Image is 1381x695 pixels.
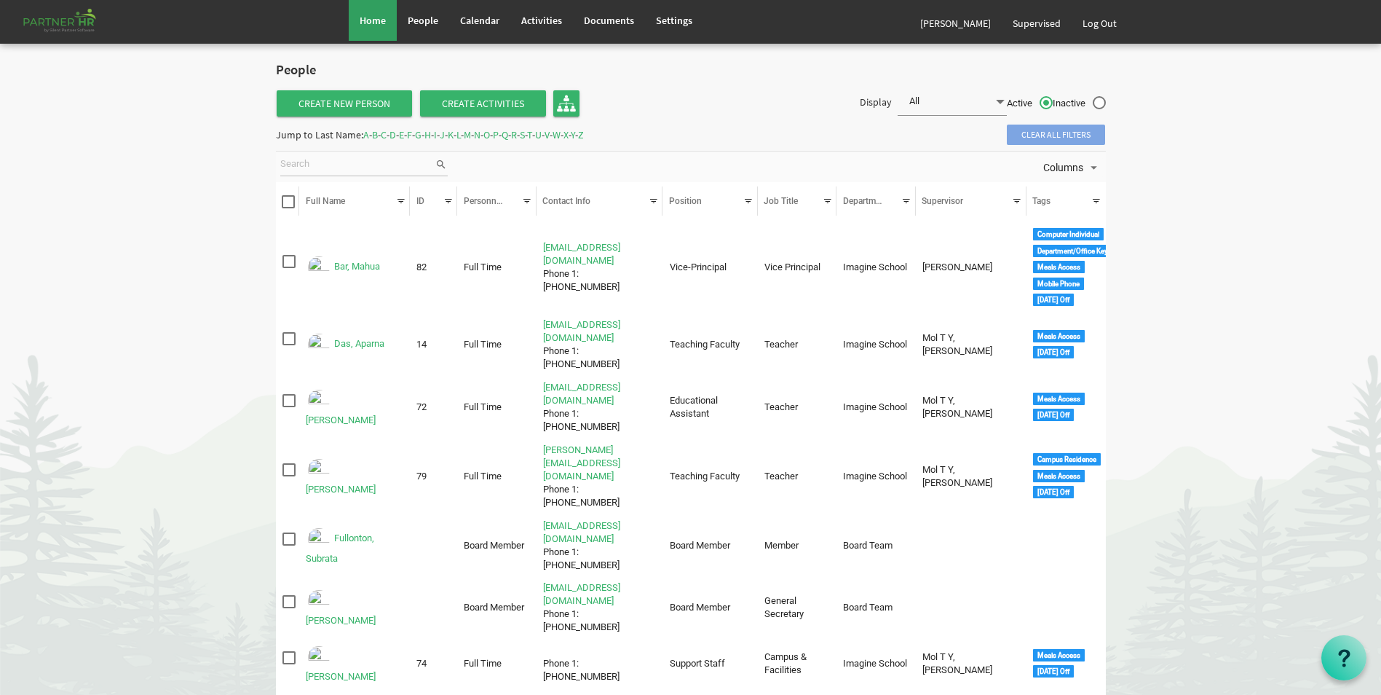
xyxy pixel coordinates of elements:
img: Emp-d106ab57-77a4-460e-8e39-c3c217cc8641.png [306,388,332,414]
a: [PERSON_NAME] [306,484,376,495]
td: Board Member column header Position [662,517,757,575]
a: [PERSON_NAME][EMAIL_ADDRESS][DOMAIN_NAME] [543,444,620,482]
span: B [372,128,378,141]
span: Departments [843,196,893,206]
span: Display [860,95,892,109]
a: [PERSON_NAME] [909,3,1002,44]
td: 14 column header ID [410,315,457,374]
span: Inactive [1053,97,1106,110]
td: <div class="tag label label-default">Campus Residence</div> <div class="tag label label-default">... [1026,441,1106,512]
td: <div class="tag label label-default">Computer Individual</div> <div class="tag label label-defaul... [1026,224,1106,312]
td: Board Team column header Departments [836,517,916,575]
td: Imagine School column header Departments [836,441,916,512]
td: column header Supervisor [916,579,1026,637]
div: Columns [1041,152,1104,182]
td: Full Time column header Personnel Type [457,224,537,312]
td: column header ID [410,517,457,575]
td: 72 column header ID [410,378,457,436]
td: Mol T Y, Smitha column header Supervisor [916,441,1026,512]
img: Emp-185d491c-97f5-4e8b-837e-d12e7bc2f190.png [306,331,332,358]
div: [DATE] Off [1033,665,1074,678]
span: Activities [521,14,562,27]
span: E [399,128,404,141]
span: Calendar [460,14,499,27]
td: Campus & Facilities column header Job Title [758,641,837,686]
a: [EMAIL_ADDRESS][DOMAIN_NAME] [543,242,620,266]
input: Search [280,154,435,176]
div: [DATE] Off [1033,409,1074,421]
span: J [440,128,445,141]
a: Supervised [1002,3,1072,44]
img: Emp-a83bfb42-0f5f-463c-869c-0ed82ff50f90.png [306,644,332,670]
div: Jump to Last Name: - - - - - - - - - - - - - - - - - - - - - - - - - [276,123,584,146]
span: I [434,128,437,141]
span: D [389,128,396,141]
div: Computer Individual [1033,228,1104,240]
div: Meals Access [1033,330,1085,342]
td: Member column header Job Title [758,517,837,575]
span: Clear all filters [1007,125,1105,145]
td: Fullonton, Subrata is template cell column header Full Name [299,517,410,575]
td: 74 column header ID [410,641,457,686]
div: [DATE] Off [1033,346,1074,358]
div: Search [278,152,451,182]
td: Board Member column header Personnel Type [457,517,537,575]
span: Supervised [1013,17,1061,30]
td: Das, Lisa is template cell column header Full Name [299,378,410,436]
td: column header Tags [1026,517,1106,575]
td: Teaching Faculty column header Position [662,441,757,512]
td: Phone 1: +919827685342 is template cell column header Contact Info [537,641,663,686]
span: Home [360,14,386,27]
img: Emp-bb320c71-32d4-47a5-8c64-70be61bf7c75.png [306,588,332,614]
td: Teacher column header Job Title [758,378,837,436]
td: Teacher column header Job Title [758,315,837,374]
span: ID [416,196,424,206]
td: Vice-Principal column header Position [662,224,757,312]
span: Position [669,196,702,206]
span: F [407,128,412,141]
td: Full Time column header Personnel Type [457,441,537,512]
td: Board Member column header Personnel Type [457,579,537,637]
td: checkbox [276,517,300,575]
div: Meals Access [1033,393,1085,405]
td: 79 column header ID [410,441,457,512]
td: shobha@imagineschools.inPhone 1: +919102065904 is template cell column header Contact Info [537,441,663,512]
span: L [456,128,461,141]
a: [EMAIL_ADDRESS][DOMAIN_NAME] [543,582,620,606]
td: checkbox [276,315,300,374]
a: [PERSON_NAME] [306,615,376,626]
td: 82 column header ID [410,224,457,312]
span: People [408,14,438,27]
td: Imagine School column header Departments [836,378,916,436]
td: Mol T Y, Smitha column header Supervisor [916,378,1026,436]
span: Personnel Type [464,196,524,206]
span: Full Name [306,196,345,206]
td: column header ID [410,579,457,637]
td: checkbox [276,641,300,686]
span: U [535,128,542,141]
span: Contact Info [542,196,590,206]
span: W [553,128,561,141]
span: Create Activities [420,90,546,117]
td: Bar, Mahua is template cell column header Full Name [299,224,410,312]
td: Imagine School column header Departments [836,315,916,374]
div: [DATE] Off [1033,486,1074,498]
div: Mobile Phone [1033,278,1084,290]
a: Bar, Mahua [334,262,380,272]
td: <div class="tag label label-default">Meals Access</div> <div class="tag label label-default">Sund... [1026,641,1106,686]
span: H [424,128,431,141]
span: Settings [656,14,692,27]
td: fullontons@gmail.comPhone 1: +917032207410 is template cell column header Contact Info [537,517,663,575]
td: Full Time column header Personnel Type [457,315,537,374]
span: Documents [584,14,634,27]
td: Board Team column header Departments [836,579,916,637]
td: Teacher column header Job Title [758,441,837,512]
span: K [448,128,454,141]
td: George, Samson is template cell column header Full Name [299,579,410,637]
span: X [563,128,569,141]
span: G [415,128,422,141]
td: aparna@imagineschools.inPhone 1: +919668736179 is template cell column header Contact Info [537,315,663,374]
img: Emp-c187bc14-d8fd-4524-baee-553e9cfda99b.png [306,254,332,280]
td: Hansda, Saunri is template cell column header Full Name [299,641,410,686]
td: Mol T Y, Smitha column header Supervisor [916,641,1026,686]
